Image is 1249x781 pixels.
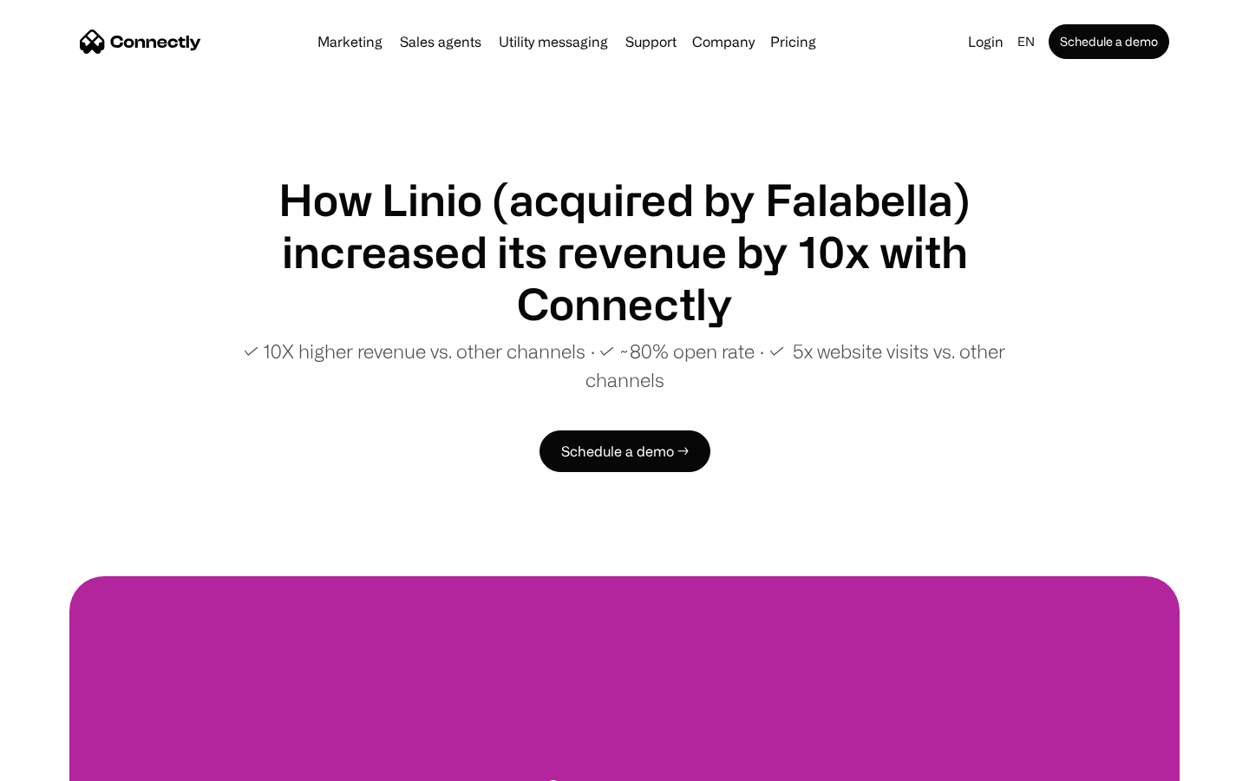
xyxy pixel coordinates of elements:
[35,751,104,775] ul: Language list
[1049,24,1169,59] a: Schedule a demo
[539,430,710,472] a: Schedule a demo →
[618,35,683,49] a: Support
[208,337,1041,394] p: ✓ 10X higher revenue vs. other channels ∙ ✓ ~80% open rate ∙ ✓ 5x website visits vs. other channels
[763,35,823,49] a: Pricing
[961,30,1010,54] a: Login
[208,174,1041,330] h1: How Linio (acquired by Falabella) increased its revenue by 10x with Connectly
[393,35,488,49] a: Sales agents
[17,749,104,775] aside: Language selected: English
[492,35,615,49] a: Utility messaging
[692,30,755,54] div: Company
[1017,30,1035,54] div: en
[311,35,389,49] a: Marketing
